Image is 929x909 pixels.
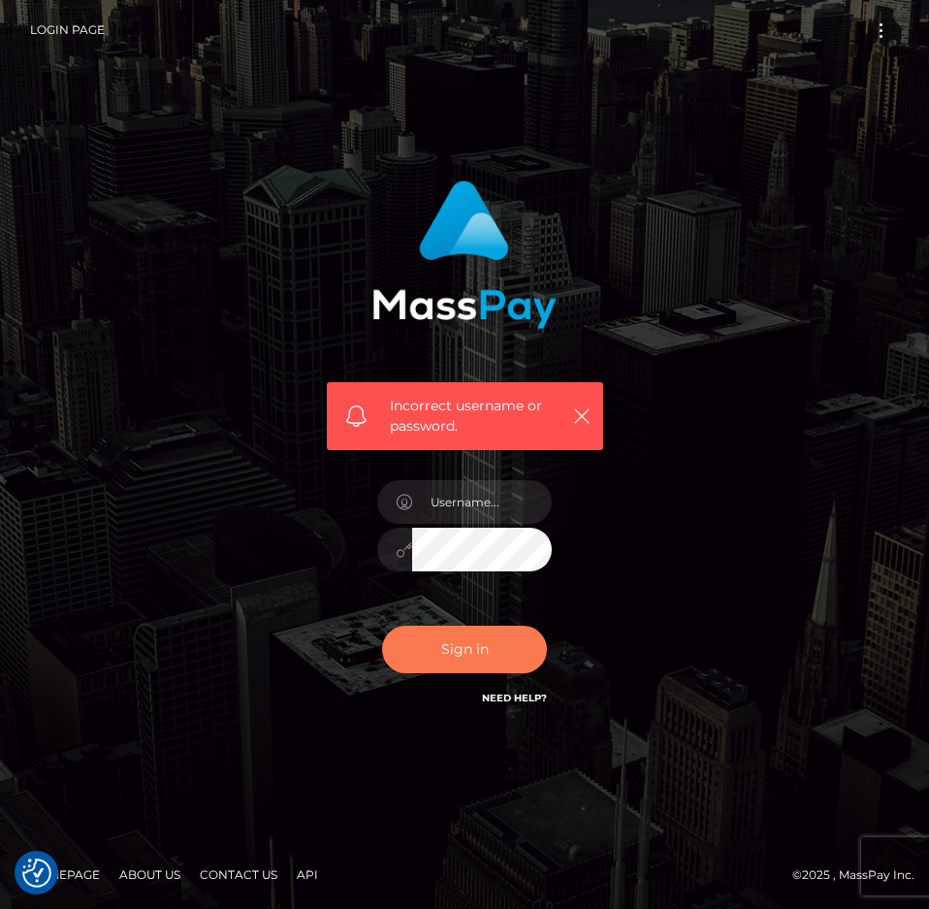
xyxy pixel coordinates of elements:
[482,692,547,704] a: Need Help?
[390,396,562,437] span: Incorrect username or password.
[412,480,552,524] input: Username...
[372,180,557,329] img: MassPay Login
[22,859,51,888] img: Revisit consent button
[382,626,547,673] button: Sign in
[289,860,326,890] a: API
[22,859,51,888] button: Consent Preferences
[192,860,285,890] a: Contact Us
[112,860,188,890] a: About Us
[21,860,108,890] a: Homepage
[863,17,899,44] button: Toggle navigation
[30,10,105,50] a: Login Page
[15,864,914,886] div: © 2025 , MassPay Inc.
